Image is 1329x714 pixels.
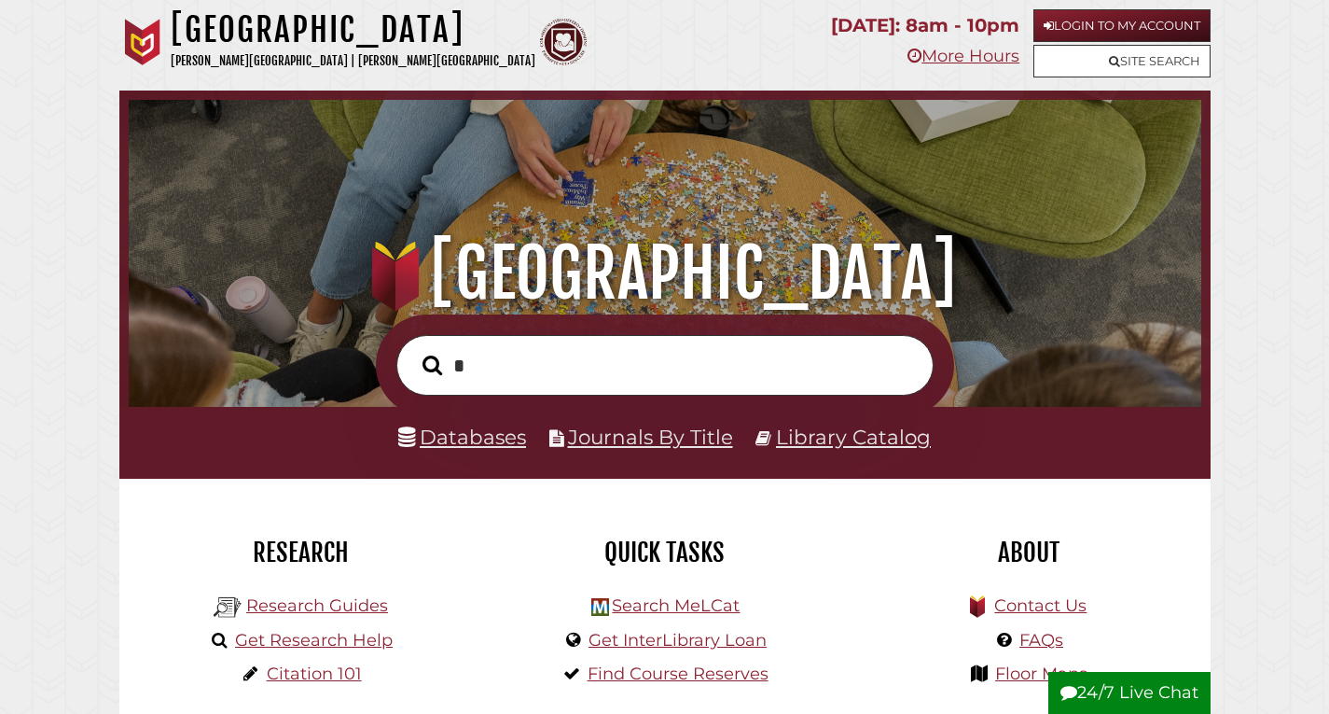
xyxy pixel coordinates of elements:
img: Calvin University [119,19,166,65]
a: Login to My Account [1033,9,1211,42]
p: [PERSON_NAME][GEOGRAPHIC_DATA] | [PERSON_NAME][GEOGRAPHIC_DATA] [171,50,535,72]
a: FAQs [1019,630,1063,651]
a: Get InterLibrary Loan [588,630,767,651]
img: Hekman Library Logo [214,594,242,622]
button: Search [413,350,451,381]
h1: [GEOGRAPHIC_DATA] [148,232,1181,315]
h2: Research [133,537,469,568]
img: Calvin Theological Seminary [540,19,587,65]
a: Site Search [1033,45,1211,77]
img: Hekman Library Logo [591,598,609,616]
a: Get Research Help [235,630,393,651]
a: Find Course Reserves [588,664,768,684]
h2: Quick Tasks [497,537,833,568]
p: [DATE]: 8am - 10pm [831,9,1019,42]
h2: About [861,537,1197,568]
a: Journals By Title [568,425,733,449]
h1: [GEOGRAPHIC_DATA] [171,9,535,50]
a: Databases [398,425,526,449]
a: Floor Maps [995,664,1087,684]
a: More Hours [907,46,1019,66]
a: Research Guides [246,595,388,616]
a: Library Catalog [776,425,931,449]
i: Search [422,355,442,376]
a: Contact Us [994,595,1087,616]
a: Citation 101 [267,664,362,684]
a: Search MeLCat [612,595,740,616]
